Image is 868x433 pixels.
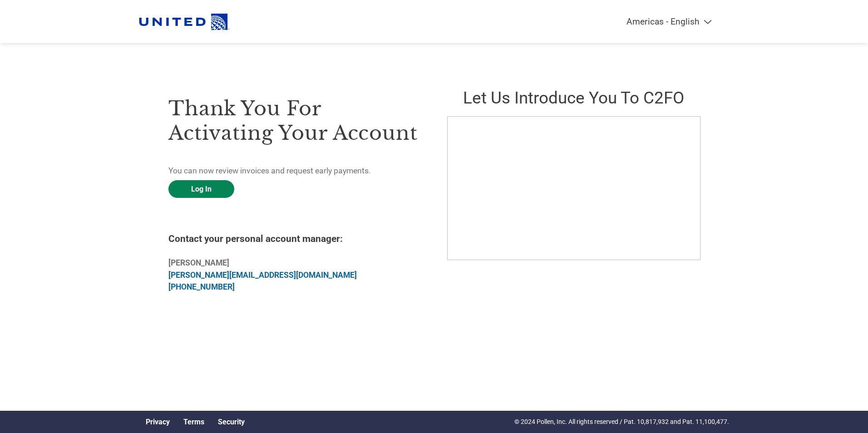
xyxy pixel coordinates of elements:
a: Security [218,418,245,426]
p: © 2024 Pollen, Inc. All rights reserved / Pat. 10,817,932 and Pat. 11,100,477. [514,417,729,427]
a: Log In [168,180,234,198]
p: You can now review invoices and request early payments. [168,165,421,177]
a: [PHONE_NUMBER] [168,282,235,291]
iframe: C2FO Introduction Video [447,116,700,260]
h3: Thank you for activating your account [168,96,421,145]
a: Terms [183,418,204,426]
img: United Airlines [139,9,230,34]
b: [PERSON_NAME] [168,258,229,267]
h2: Let us introduce you to C2FO [447,88,700,108]
h4: Contact your personal account manager: [168,233,421,244]
a: Privacy [146,418,170,426]
a: [PERSON_NAME][EMAIL_ADDRESS][DOMAIN_NAME] [168,271,357,280]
